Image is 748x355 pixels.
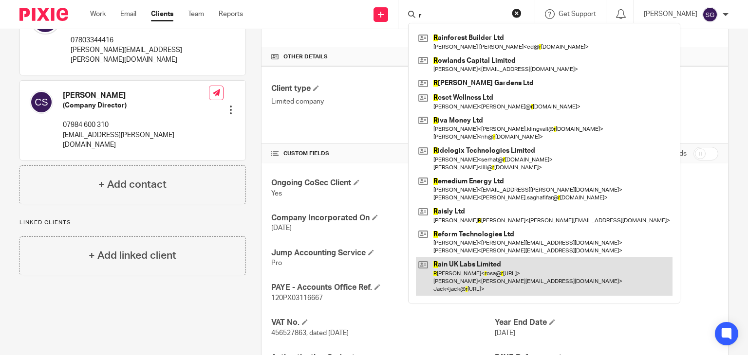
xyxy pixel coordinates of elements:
p: Limited company [271,97,495,106]
a: Clients [151,9,173,19]
h4: PAYE - Accounts Office Ref. [271,283,495,293]
span: Other details [283,53,328,61]
p: [EMAIL_ADDRESS][PERSON_NAME][DOMAIN_NAME] [63,130,209,150]
span: Yes [271,190,282,197]
a: Reports [219,9,243,19]
h4: [PERSON_NAME] [63,90,209,101]
img: Pixie [19,8,68,21]
h4: Ongoing CoSec Client [271,178,495,188]
span: [DATE] [271,225,292,231]
a: Team [188,9,204,19]
img: svg%3E [30,90,53,114]
h4: Year End Date [495,318,718,328]
h4: + Add contact [98,177,167,192]
a: Email [120,9,136,19]
span: Get Support [559,11,596,18]
p: 07984 600 310 [63,120,209,130]
h4: Jump Accounting Service [271,248,495,258]
p: [PERSON_NAME][EMAIL_ADDRESS][PERSON_NAME][DOMAIN_NAME] [71,45,215,65]
span: Pro [271,260,282,266]
h5: (Company Director) [63,101,209,110]
span: 456527863, dated [DATE] [271,330,349,337]
h4: CUSTOM FIELDS [271,150,495,158]
h4: + Add linked client [89,248,176,263]
p: 07803344416 [71,35,215,45]
p: [PERSON_NAME] [644,9,697,19]
h4: Company Incorporated On [271,213,495,223]
img: svg%3E [702,7,718,22]
input: Search [418,12,505,20]
span: [DATE] [495,330,515,337]
h4: VAT No. [271,318,495,328]
button: Clear [512,8,522,18]
span: 120PX03116667 [271,295,323,302]
a: Work [90,9,106,19]
p: Linked clients [19,219,246,227]
h4: Client type [271,84,495,94]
